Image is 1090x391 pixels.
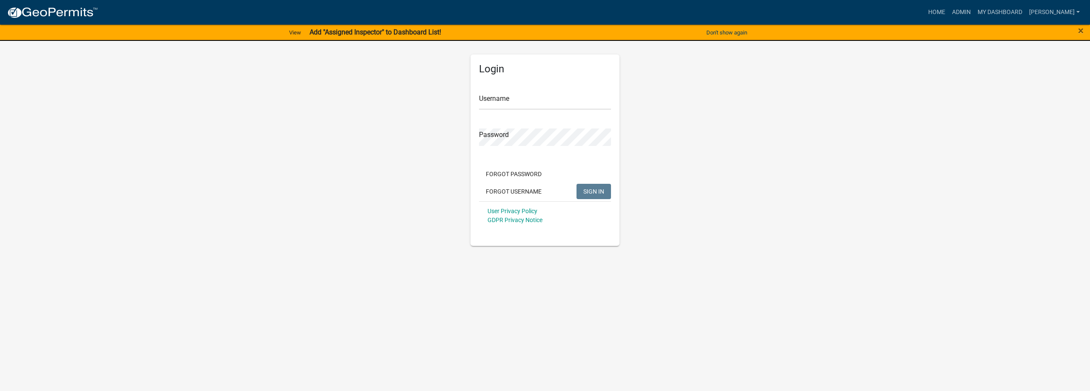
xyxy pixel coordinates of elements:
[310,28,441,36] strong: Add "Assigned Inspector" to Dashboard List!
[1078,26,1084,36] button: Close
[949,4,974,20] a: Admin
[488,208,537,214] a: User Privacy Policy
[577,184,611,199] button: SIGN IN
[479,166,548,182] button: Forgot Password
[925,4,949,20] a: Home
[479,184,548,199] button: Forgot Username
[488,217,542,223] a: GDPR Privacy Notice
[286,26,304,40] a: View
[479,63,611,75] h5: Login
[703,26,751,40] button: Don't show again
[1026,4,1083,20] a: [PERSON_NAME]
[1078,25,1084,37] span: ×
[583,188,604,194] span: SIGN IN
[974,4,1026,20] a: My Dashboard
